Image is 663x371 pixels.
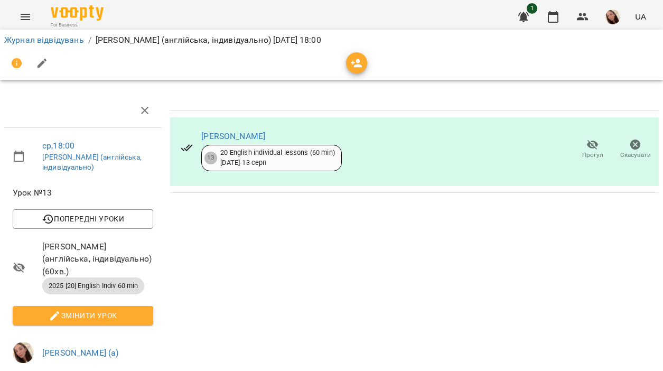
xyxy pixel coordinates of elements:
a: [PERSON_NAME] (англійська, індивідуально) [42,153,142,172]
button: Скасувати [614,135,657,164]
span: [PERSON_NAME] (англійська, індивідуально) ( 60 хв. ) [42,240,153,278]
a: [PERSON_NAME] (а) [42,348,119,358]
span: For Business [51,22,104,29]
span: Скасувати [620,151,651,160]
nav: breadcrumb [4,34,659,47]
button: Menu [13,4,38,30]
div: 20 English individual lessons (60 min) [DATE] - 13 серп [220,148,335,168]
span: 1 [527,3,537,14]
a: ср , 18:00 [42,141,74,151]
img: 8e00ca0478d43912be51e9823101c125.jpg [605,10,620,24]
a: [PERSON_NAME] [201,131,265,141]
span: 2025 [20] English Indiv 60 min [42,281,144,291]
span: Попередні уроки [21,212,145,225]
span: Урок №13 [13,187,153,199]
span: Прогул [582,151,603,160]
button: Попередні уроки [13,209,153,228]
img: Voopty Logo [51,5,104,21]
img: 8e00ca0478d43912be51e9823101c125.jpg [13,342,34,363]
button: Прогул [571,135,614,164]
p: [PERSON_NAME] (англійська, індивідуально) [DATE] 18:00 [96,34,321,47]
span: Змінити урок [21,309,145,322]
a: Журнал відвідувань [4,35,84,45]
span: UA [635,11,646,22]
div: 13 [204,152,217,164]
li: / [88,34,91,47]
button: UA [631,7,650,26]
button: Змінити урок [13,306,153,325]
